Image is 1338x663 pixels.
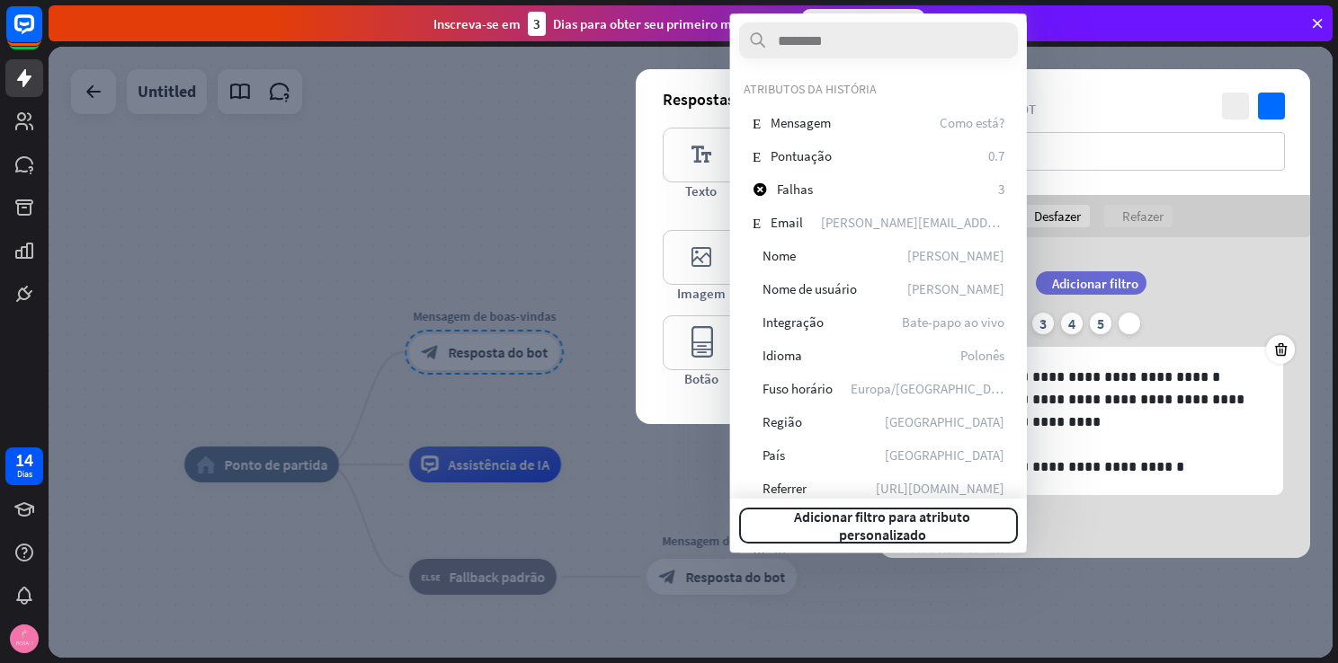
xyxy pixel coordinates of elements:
button: maisAdicionar filtro para atributo personalizado [739,508,1018,544]
span: https://livechat.com [876,480,1004,497]
span: Message [771,114,831,131]
span: peter@crauch.com [821,214,1004,231]
span: Europe/Warsaw [851,380,1004,397]
span: Score [771,147,832,164]
span: Referrer [763,480,807,497]
div: 14 [15,452,33,468]
i: fechar [1222,93,1249,119]
span: Name [763,247,796,264]
div: Dias [17,468,32,481]
font: Inscreva-se em [433,15,521,32]
font: Dias para obter seu primeiro mês por $ 1 [553,15,787,32]
div: 3 [528,12,546,36]
font: Desfazer [1034,208,1081,225]
span: Username [763,280,857,297]
span: 0.7 [988,147,1004,164]
span: 3 [998,181,1004,198]
font: Adicionar filtro para atributo personalizado [763,508,1002,544]
span: Poland [885,446,1004,464]
span: Peter Crauch [907,247,1004,264]
span: Peter Crauch [907,280,1004,297]
i: verificar [1258,93,1285,119]
span: How are you? [940,114,1004,131]
span: Timezone [763,380,833,397]
button: Abra o widget de bate-papo do LiveChat [14,7,68,61]
i: Enviar [753,116,761,129]
i: mais [1119,313,1140,334]
i: Email [753,216,761,229]
span: Email [771,214,803,231]
i: Enviar [753,149,761,163]
span: Dolny Śląsk [885,413,1004,430]
span: Failures [777,181,813,198]
span: Region [763,413,802,430]
span: livechat [902,314,1004,331]
span: Adicionar filtro [1052,275,1138,292]
font: Refazer [1122,208,1164,225]
div: 5 [1090,313,1111,334]
span: Language [763,347,802,364]
i: block_failure [753,182,767,196]
span: Country [763,446,785,464]
div: 3 [1032,313,1054,334]
div: ATRIBUTOS DA HISTÓRIA [744,81,1013,97]
div: Inscreva-se agora [801,9,925,38]
span: Polish [960,347,1004,364]
div: 4 [1061,313,1083,334]
a: 14 Dias [5,447,43,485]
span: Integration [763,314,824,331]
